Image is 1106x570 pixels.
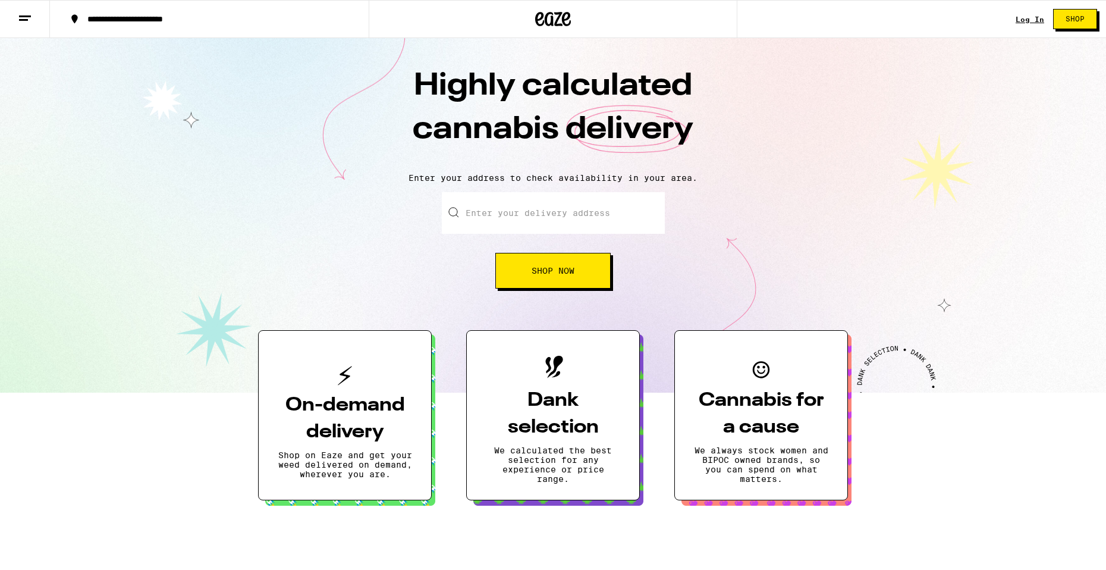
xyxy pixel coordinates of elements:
[486,446,620,484] p: We calculated the best selection for any experience or price range.
[442,192,665,234] input: Enter your delivery address
[258,330,432,500] button: On-demand deliveryShop on Eaze and get your weed delivered on demand, wherever you are.
[278,392,412,446] h3: On-demand delivery
[1053,9,1097,29] button: Shop
[278,450,412,479] p: Shop on Eaze and get your weed delivered on demand, wherever you are.
[1066,15,1085,23] span: Shop
[12,173,1094,183] p: Enter your address to check availability in your area.
[1016,15,1044,23] a: Log In
[1044,9,1106,29] a: Shop
[694,387,828,441] h3: Cannabis for a cause
[495,253,611,289] button: Shop Now
[674,330,848,500] button: Cannabis for a causeWe always stock women and BIPOC owned brands, so you can spend on what matters.
[486,387,620,441] h3: Dank selection
[466,330,640,500] button: Dank selectionWe calculated the best selection for any experience or price range.
[694,446,828,484] p: We always stock women and BIPOC owned brands, so you can spend on what matters.
[345,65,761,164] h1: Highly calculated cannabis delivery
[532,267,574,275] span: Shop Now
